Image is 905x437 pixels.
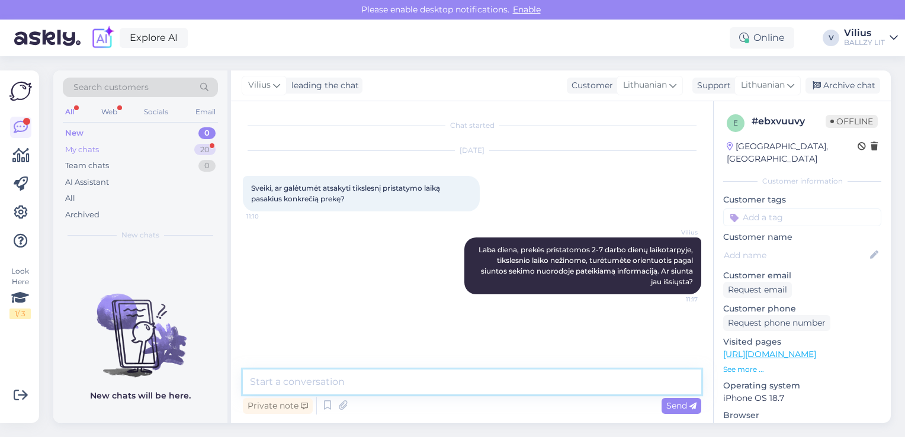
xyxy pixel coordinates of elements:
div: Team chats [65,160,109,172]
img: Askly Logo [9,80,32,102]
p: Customer name [723,231,881,243]
span: Offline [826,115,878,128]
div: leading the chat [287,79,359,92]
a: ViliusBALLZY LIT [844,28,898,47]
p: New chats will be here. [90,390,191,402]
span: Vilius [248,79,271,92]
div: Request phone number [723,315,830,331]
div: Socials [142,104,171,120]
div: New [65,127,84,139]
p: Visited pages [723,336,881,348]
p: Browser [723,409,881,422]
a: Explore AI [120,28,188,48]
span: Search customers [73,81,149,94]
div: Private note [243,398,313,414]
div: [DATE] [243,145,701,156]
div: Vilius [844,28,885,38]
div: [GEOGRAPHIC_DATA], [GEOGRAPHIC_DATA] [727,140,858,165]
span: Lithuanian [741,79,785,92]
div: Web [99,104,120,120]
div: My chats [65,144,99,156]
div: AI Assistant [65,176,109,188]
span: Lithuanian [623,79,667,92]
span: e [733,118,738,127]
span: Laba diena, prekės pristatomos 2-7 darbo dienų laikotarpyje, tikslesnio laiko nežinome, turėtumėt... [479,245,695,286]
div: Online [730,27,794,49]
div: Support [692,79,731,92]
div: 20 [194,144,216,156]
p: Customer phone [723,303,881,315]
div: Archive chat [805,78,880,94]
div: Email [193,104,218,120]
input: Add a tag [723,208,881,226]
div: All [65,192,75,204]
a: [URL][DOMAIN_NAME] [723,349,816,359]
div: V [823,30,839,46]
img: No chats [53,272,227,379]
p: Customer email [723,269,881,282]
div: 1 / 3 [9,309,31,319]
div: All [63,104,76,120]
p: Customer tags [723,194,881,206]
img: explore-ai [90,25,115,50]
span: Enable [509,4,544,15]
p: See more ... [723,364,881,375]
input: Add name [724,249,868,262]
div: Look Here [9,266,31,319]
div: Request email [723,282,792,298]
span: Send [666,400,697,411]
span: 11:17 [653,295,698,304]
span: 11:10 [246,212,291,221]
p: iPhone OS 18.7 [723,392,881,404]
p: Operating system [723,380,881,392]
div: 0 [198,127,216,139]
span: New chats [121,230,159,240]
span: Sveiki, ar galėtumėt atsakyti tikslesnį pristatymo laiką pasakius konkrečią prekę? [251,184,442,203]
div: Customer [567,79,613,92]
div: Chat started [243,120,701,131]
div: # ebxvuuvy [752,114,826,128]
div: 0 [198,160,216,172]
p: Safari 26.0.1 [723,422,881,434]
div: Archived [65,209,100,221]
div: BALLZY LIT [844,38,885,47]
span: Vilius [653,228,698,237]
div: Customer information [723,176,881,187]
